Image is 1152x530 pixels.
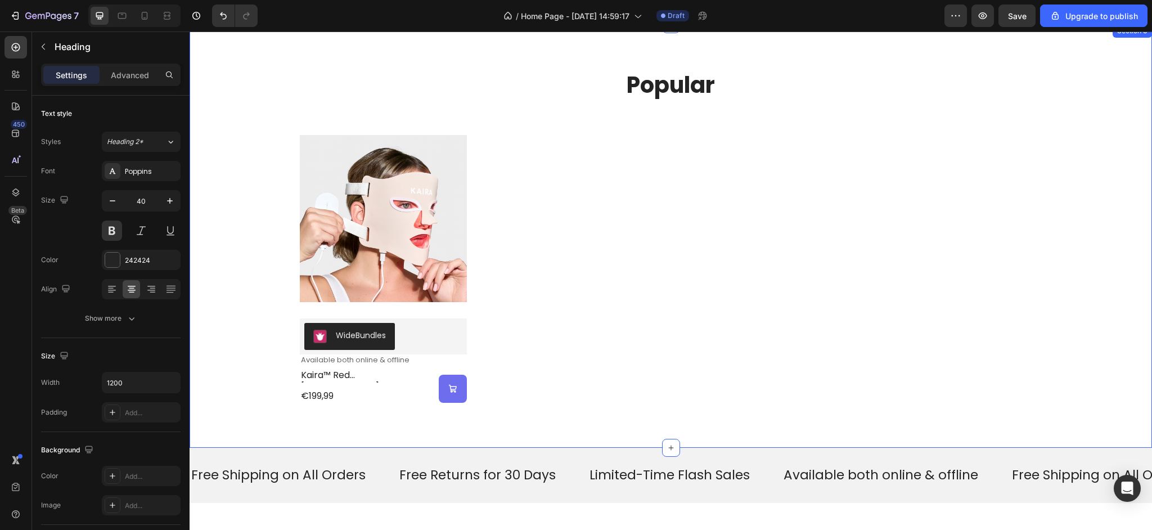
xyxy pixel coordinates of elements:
[41,109,72,119] div: Text style
[41,166,55,176] div: Font
[41,500,61,510] div: Image
[212,5,258,27] div: Undo/Redo
[74,9,79,23] p: 7
[1050,10,1138,22] div: Upgrade to publish
[55,40,176,53] p: Heading
[41,308,181,329] button: Show more
[41,378,60,388] div: Width
[41,255,58,265] div: Color
[102,132,181,152] button: Heading 2*
[111,69,149,81] p: Advanced
[41,349,71,364] div: Size
[107,137,143,147] span: Heading 2*
[11,120,27,129] div: 450
[125,408,178,418] div: Add...
[400,435,560,452] p: Limited-Time Flash Sales
[41,282,73,297] div: Align
[8,206,27,215] div: Beta
[125,501,178,511] div: Add...
[41,443,96,458] div: Background
[125,255,178,266] div: 242424
[210,435,366,452] p: Free Returns for 30 Days
[594,435,789,452] p: Available both online & offline
[102,372,180,393] input: Auto
[4,5,84,27] button: 7
[41,471,58,481] div: Color
[125,167,178,177] div: Poppins
[41,407,67,417] div: Padding
[41,137,61,147] div: Styles
[1040,5,1147,27] button: Upgrade to publish
[1114,475,1141,502] div: Open Intercom Messenger
[85,313,137,324] div: Show more
[125,471,178,482] div: Add...
[41,193,71,208] div: Size
[516,10,519,22] span: /
[521,10,629,22] span: Home Page - [DATE] 14:59:17
[56,69,87,81] p: Settings
[998,5,1036,27] button: Save
[1008,11,1027,21] span: Save
[668,11,685,21] span: Draft
[190,32,1152,530] iframe: Design area
[822,435,997,452] p: Free Shipping on All Orders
